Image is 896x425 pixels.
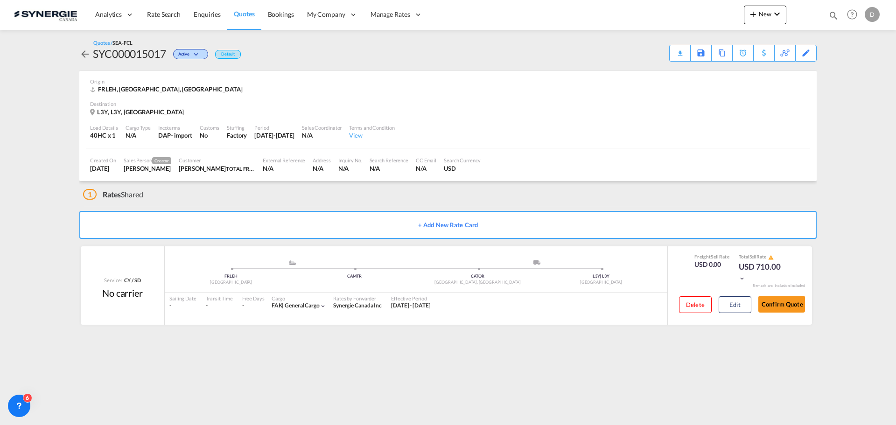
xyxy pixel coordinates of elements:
[748,10,783,18] span: New
[691,45,711,61] div: Save As Template
[90,108,186,117] div: L3Y, L3Y, Canada
[90,85,245,93] div: FRLEH, Le Havre, Asia Pacific
[90,164,116,173] div: 24 Sep 2025
[302,124,342,131] div: Sales Coordinator
[79,46,93,61] div: icon-arrow-left
[79,211,817,239] button: + Add New Rate Card
[272,302,285,309] span: FAK
[90,131,118,139] div: 40HC x 1
[83,189,143,200] div: Shared
[739,275,745,282] md-icon: icon-chevron-down
[90,100,806,107] div: Destination
[333,302,382,309] span: Synergie Canada Inc
[302,131,342,139] div: N/A
[478,260,601,270] div: Delivery ModeService Type -
[272,302,320,310] div: general cargo
[95,10,122,19] span: Analytics
[166,46,210,61] div: Change Status Here
[90,78,806,85] div: Origin
[102,286,143,300] div: No carrier
[126,131,151,139] div: N/A
[391,302,431,309] span: [DATE] - [DATE]
[768,255,774,260] md-icon: icon-alert
[371,10,410,19] span: Manage Rates
[242,295,265,302] div: Free Days
[844,7,860,22] span: Help
[122,277,140,284] div: CY / SD
[158,124,192,131] div: Incoterms
[865,7,880,22] div: D
[98,85,243,93] span: FRLEH, [GEOGRAPHIC_DATA], [GEOGRAPHIC_DATA]
[234,10,254,18] span: Quotes
[674,45,686,54] div: Quote PDF is not available at this time
[268,10,294,18] span: Bookings
[179,157,255,164] div: Customer
[600,273,601,279] span: |
[758,296,805,313] button: Confirm Quote
[124,157,171,164] div: Sales Person
[593,273,602,279] span: L3Y
[444,157,481,164] div: Search Currency
[158,131,171,139] div: DAP
[272,295,326,302] div: Cargo
[263,164,305,173] div: N/A
[200,124,219,131] div: Customs
[90,124,118,131] div: Load Details
[112,40,132,46] span: SEA-FCL
[173,49,208,59] div: Change Status Here
[349,131,394,139] div: View
[370,157,408,164] div: Search Reference
[169,295,196,302] div: Sailing Date
[194,10,221,18] span: Enquiries
[416,157,436,164] div: CC Email
[744,6,786,24] button: icon-plus 400-fgNewicon-chevron-down
[828,10,839,24] div: icon-magnify
[226,165,294,172] span: TOTAL FREIGHT SOLUTIONS
[152,157,171,164] span: Creator
[293,273,416,279] div: CAMTR
[370,164,408,173] div: N/A
[307,10,345,19] span: My Company
[844,7,865,23] div: Help
[338,157,362,164] div: Inquiry No.
[739,253,785,261] div: Total Rate
[126,124,151,131] div: Cargo Type
[333,295,382,302] div: Rates by Forwarder
[349,124,394,131] div: Terms and Condition
[333,302,382,310] div: Synergie Canada Inc
[746,283,812,288] div: Remark and Inclusion included
[179,164,255,173] div: SOPHIE VALETTE
[444,164,481,173] div: USD
[282,302,284,309] span: |
[602,273,609,279] span: L3Y
[416,164,436,173] div: N/A
[93,39,133,46] div: Quotes /SEA-FCL
[254,124,294,131] div: Period
[539,279,663,286] div: [GEOGRAPHIC_DATA]
[169,302,196,310] div: -
[83,189,97,200] span: 1
[313,157,330,164] div: Address
[719,296,751,313] button: Edit
[771,8,783,20] md-icon: icon-chevron-down
[694,253,729,260] div: Freight Rate
[79,49,91,60] md-icon: icon-arrow-left
[711,254,719,259] span: Sell
[416,279,539,286] div: [GEOGRAPHIC_DATA], [GEOGRAPHIC_DATA]
[242,302,244,310] div: -
[171,131,192,139] div: - import
[533,260,540,265] img: road
[124,164,171,173] div: Daniel Dico
[227,124,247,131] div: Stuffing
[416,273,539,279] div: CATOR
[147,10,181,18] span: Rate Search
[90,157,116,164] div: Created On
[254,131,294,139] div: 24 Oct 2025
[694,260,729,269] div: USD 0.00
[200,131,219,139] div: No
[263,157,305,164] div: External Reference
[313,164,330,173] div: N/A
[739,261,785,284] div: USD 710.00
[206,295,233,302] div: Transit Time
